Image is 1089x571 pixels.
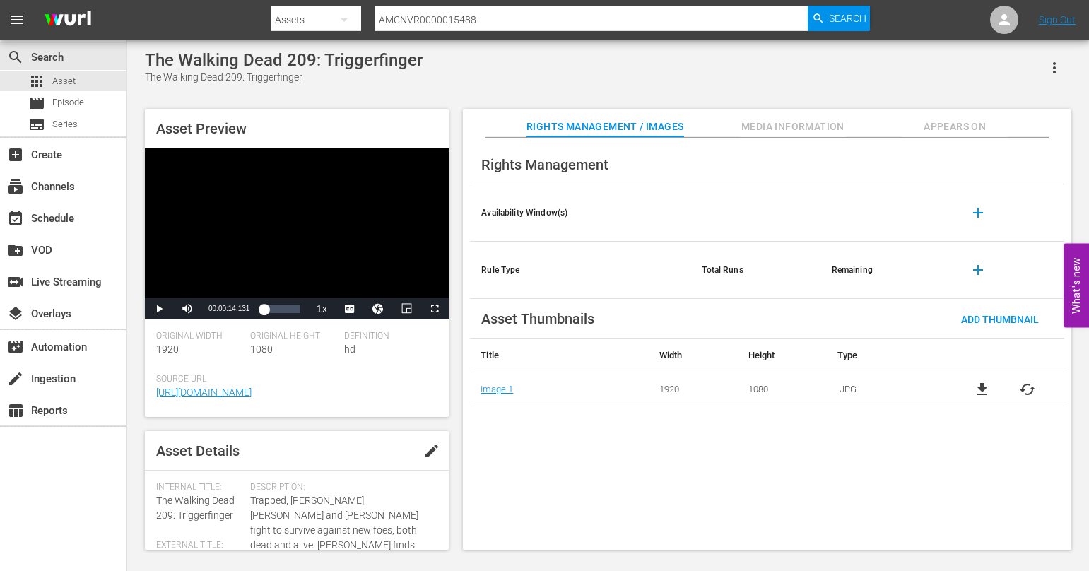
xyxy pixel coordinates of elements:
[7,242,24,259] span: create_new_folder
[738,339,827,372] th: Height
[250,331,337,342] span: Original Height
[307,298,336,319] button: Playback Rate
[28,116,45,133] span: Series
[415,434,449,468] button: edit
[208,305,249,312] span: 00:00:14.131
[950,306,1050,331] button: Add Thumbnail
[827,372,946,406] td: .JPG
[145,148,449,319] div: Video Player
[156,374,430,385] span: Source Url
[481,310,594,327] span: Asset Thumbnails
[961,253,995,287] button: add
[156,331,243,342] span: Original Width
[145,50,423,70] div: The Walking Dead 209: Triggerfinger
[156,442,240,459] span: Asset Details
[7,210,24,227] span: Schedule
[392,298,420,319] button: Picture-in-Picture
[1019,381,1036,398] button: cached
[28,73,45,90] span: Asset
[34,4,102,37] img: ans4CAIJ8jUAAAAAAAAAAAAAAAAAAAAAAAAgQb4GAAAAAAAAAAAAAAAAAAAAAAAAJMjXAAAAAAAAAAAAAAAAAAAAAAAAgAT5G...
[470,242,690,299] th: Rule Type
[829,6,866,31] span: Search
[156,482,243,493] span: Internal Title:
[970,261,987,278] span: add
[7,273,24,290] span: switch_video
[7,49,24,66] span: Search
[52,95,84,110] span: Episode
[250,482,431,493] span: Description:
[344,331,431,342] span: Definition
[1064,244,1089,328] button: Open Feedback Widget
[808,6,870,31] button: Search
[52,117,78,131] span: Series
[481,156,608,173] span: Rights Management
[526,118,683,136] span: Rights Management / Images
[156,540,243,551] span: External Title:
[950,314,1050,325] span: Add Thumbnail
[250,343,273,355] span: 1080
[740,118,846,136] span: Media Information
[156,120,247,137] span: Asset Preview
[481,384,513,394] a: Image 1
[649,372,738,406] td: 1920
[7,178,24,195] span: subscriptions
[961,196,995,230] button: add
[344,343,355,355] span: hd
[827,339,946,372] th: Type
[156,495,235,521] span: The Walking Dead 209: Triggerfinger
[423,442,440,459] span: edit
[974,381,991,398] a: file_download
[52,74,76,88] span: Asset
[28,95,45,112] span: Episode
[902,118,1008,136] span: Appears On
[336,298,364,319] button: Captions
[420,298,449,319] button: Fullscreen
[145,70,423,85] div: The Walking Dead 209: Triggerfinger
[7,339,24,355] span: Automation
[738,372,827,406] td: 1080
[690,242,820,299] th: Total Runs
[264,305,300,313] div: Progress Bar
[7,146,24,163] span: add_box
[8,11,25,28] span: menu
[470,184,690,242] th: Availability Window(s)
[470,339,648,372] th: Title
[173,298,201,319] button: Mute
[156,343,179,355] span: 1920
[649,339,738,372] th: Width
[1039,14,1076,25] a: Sign Out
[7,402,24,419] span: table_chart
[250,493,431,567] span: Trapped, [PERSON_NAME], [PERSON_NAME] and [PERSON_NAME] fight to survive against new foes, both d...
[156,387,252,398] a: [URL][DOMAIN_NAME]
[820,242,950,299] th: Remaining
[145,298,173,319] button: Play
[7,370,24,387] span: Ingestion
[970,204,987,221] span: add
[364,298,392,319] button: Jump To Time
[7,305,24,322] span: layers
